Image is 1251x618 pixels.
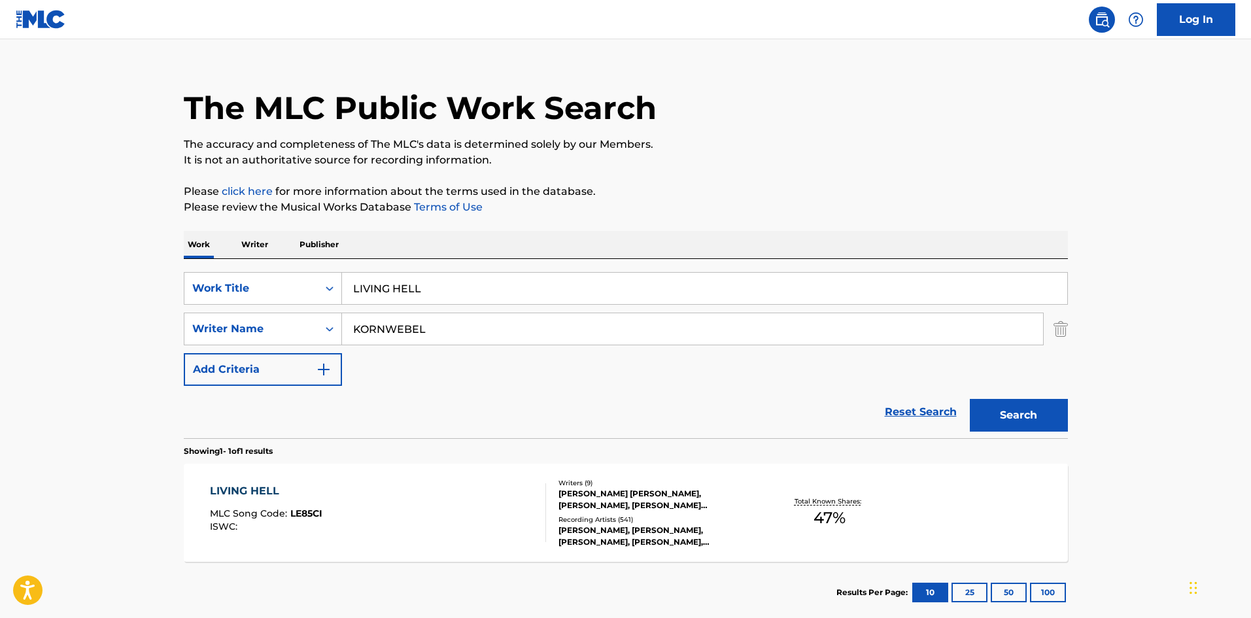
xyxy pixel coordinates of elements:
div: Writer Name [192,321,310,337]
div: Drag [1190,568,1197,608]
iframe: Chat Widget [1186,555,1251,618]
button: Add Criteria [184,353,342,386]
a: LIVING HELLMLC Song Code:LE85CIISWC:Writers (9)[PERSON_NAME] [PERSON_NAME], [PERSON_NAME], [PERSO... [184,464,1068,562]
a: Log In [1157,3,1235,36]
p: Total Known Shares: [795,496,865,506]
p: It is not an authoritative source for recording information. [184,152,1068,168]
button: 50 [991,583,1027,602]
img: 9d2ae6d4665cec9f34b9.svg [316,362,332,377]
span: ISWC : [210,521,241,532]
button: 100 [1030,583,1066,602]
button: Search [970,399,1068,432]
div: LIVING HELL [210,483,322,499]
a: click here [222,185,273,197]
h1: The MLC Public Work Search [184,88,657,128]
p: Please for more information about the terms used in the database. [184,184,1068,199]
span: 47 % [814,506,846,530]
p: Writer [237,231,272,258]
img: search [1094,12,1110,27]
div: Help [1123,7,1149,33]
form: Search Form [184,272,1068,438]
span: LE85CI [290,507,322,519]
p: Results Per Page: [836,587,911,598]
span: MLC Song Code : [210,507,290,519]
p: Please review the Musical Works Database [184,199,1068,215]
a: Terms of Use [411,201,483,213]
div: Writers ( 9 ) [558,478,756,488]
a: Reset Search [878,398,963,426]
button: 25 [951,583,987,602]
div: [PERSON_NAME], [PERSON_NAME], [PERSON_NAME], [PERSON_NAME], [PERSON_NAME] [558,524,756,548]
p: Work [184,231,214,258]
img: Delete Criterion [1054,313,1068,345]
img: MLC Logo [16,10,66,29]
div: Recording Artists ( 541 ) [558,515,756,524]
p: Publisher [296,231,343,258]
button: 10 [912,583,948,602]
a: Public Search [1089,7,1115,33]
div: [PERSON_NAME] [PERSON_NAME], [PERSON_NAME], [PERSON_NAME] [PERSON_NAME] [PERSON_NAME], [PERSON_NA... [558,488,756,511]
img: help [1128,12,1144,27]
p: The accuracy and completeness of The MLC's data is determined solely by our Members. [184,137,1068,152]
p: Showing 1 - 1 of 1 results [184,445,273,457]
div: Work Title [192,281,310,296]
